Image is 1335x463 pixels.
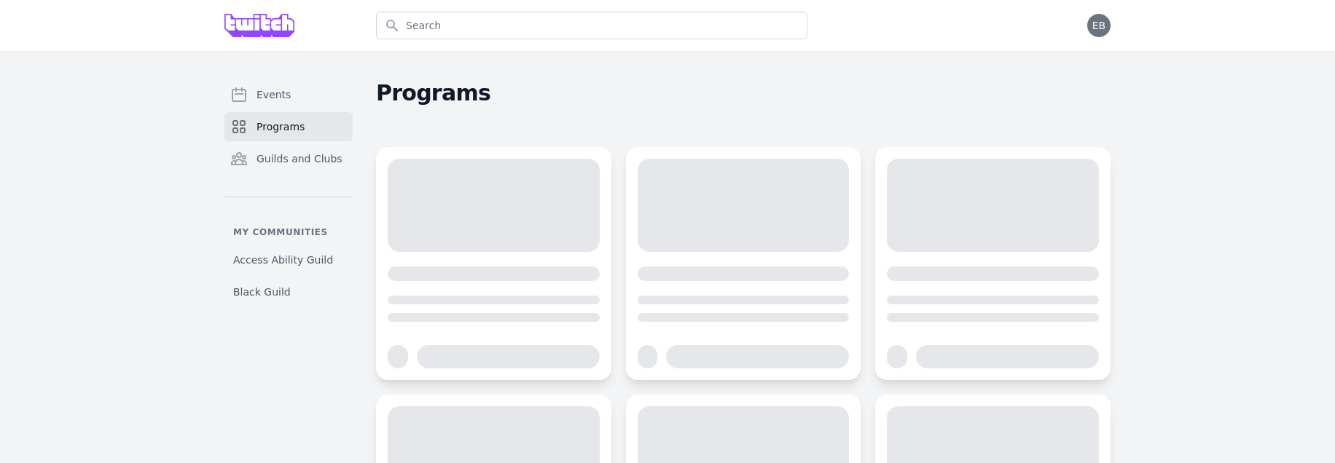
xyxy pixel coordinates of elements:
a: Programs [224,112,353,141]
a: Guilds and Clubs [224,144,353,173]
span: Events [257,87,291,102]
span: Access Ability Guild [233,253,333,267]
img: Grove [224,14,294,37]
span: EB [1092,20,1105,31]
span: Programs [257,119,305,134]
p: My communities [224,226,353,238]
button: EB [1087,14,1111,37]
span: Black Guild [233,285,291,299]
a: Access Ability Guild [224,247,353,273]
a: Events [224,80,353,109]
span: Guilds and Clubs [257,151,342,166]
input: Search [376,12,807,39]
a: Black Guild [224,279,353,305]
nav: Sidebar [224,80,353,305]
h2: Programs [376,80,1111,106]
